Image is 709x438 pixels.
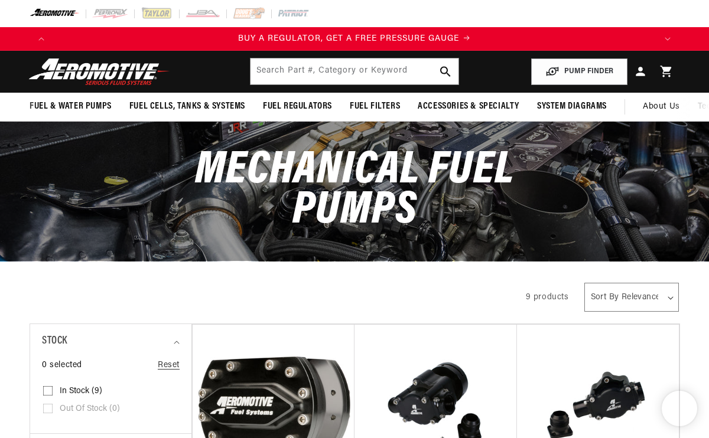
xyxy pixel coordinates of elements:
[254,93,341,120] summary: Fuel Regulators
[53,32,656,45] a: BUY A REGULATOR, GET A FREE PRESSURE GAUGE
[42,324,180,359] summary: Stock (0 selected)
[526,293,569,302] span: 9 products
[60,386,102,397] span: In stock (9)
[121,93,254,120] summary: Fuel Cells, Tanks & Systems
[643,102,680,111] span: About Us
[634,93,689,121] a: About Us
[350,100,400,113] span: Fuel Filters
[158,359,180,372] a: Reset
[60,404,120,414] span: Out of stock (0)
[53,32,656,45] div: Announcement
[30,27,53,51] button: Translation missing: en.sections.announcements.previous_announcement
[21,93,121,120] summary: Fuel & Water Pumps
[25,58,173,86] img: Aeromotive
[418,100,519,113] span: Accessories & Specialty
[30,100,112,113] span: Fuel & Water Pumps
[432,58,458,84] button: search button
[341,93,409,120] summary: Fuel Filters
[42,359,82,372] span: 0 selected
[528,93,616,120] summary: System Diagrams
[129,100,245,113] span: Fuel Cells, Tanks & Systems
[251,58,458,84] input: Search by Part Number, Category or Keyword
[409,93,528,120] summary: Accessories & Specialty
[238,34,459,43] span: BUY A REGULATOR, GET A FREE PRESSURE GAUGE
[42,333,67,350] span: Stock
[531,58,627,85] button: PUMP FINDER
[263,100,332,113] span: Fuel Regulators
[656,27,679,51] button: Translation missing: en.sections.announcements.next_announcement
[537,100,607,113] span: System Diagrams
[195,148,515,234] span: Mechanical Fuel Pumps
[53,32,656,45] div: 1 of 4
